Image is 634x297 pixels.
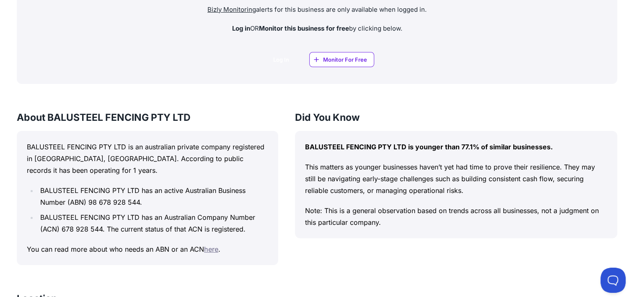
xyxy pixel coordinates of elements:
li: BALUSTEEL FENCING PTY LTD has an active Australian Business Number (ABN) 98 678 928 544. [38,185,268,208]
a: here [204,245,218,253]
a: Log In [260,52,303,67]
p: This matters as younger businesses haven’t yet had time to prove their resilience. They may still... [305,161,607,196]
p: BALUSTEEL FENCING PTY LTD is an australian private company registered in [GEOGRAPHIC_DATA], [GEOG... [27,141,268,176]
h3: Did You Know [295,111,617,124]
p: BALUSTEEL FENCING PTY LTD is younger than 77.1% of similar businesses. [305,141,607,153]
a: Monitor For Free [309,52,374,67]
span: Monitor For Free [323,55,367,64]
p: You can read more about who needs an ABN or an ACN . [27,243,268,255]
strong: Log in [232,24,250,32]
p: Note: This is a general observation based on trends across all businesses, not a judgment on this... [305,205,607,228]
a: Bizly Monitoring [207,5,256,13]
iframe: Toggle Customer Support [600,268,626,293]
li: BALUSTEEL FENCING PTY LTD has an Australian Company Number (ACN) 678 928 544. The current status ... [38,211,268,235]
h3: About BALUSTEEL FENCING PTY LTD [17,111,278,124]
p: alerts for this business are only available when logged in. [23,5,611,15]
strong: Monitor this business for free [259,24,349,32]
p: OR by clicking below. [23,24,611,34]
span: Log In [273,55,289,64]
